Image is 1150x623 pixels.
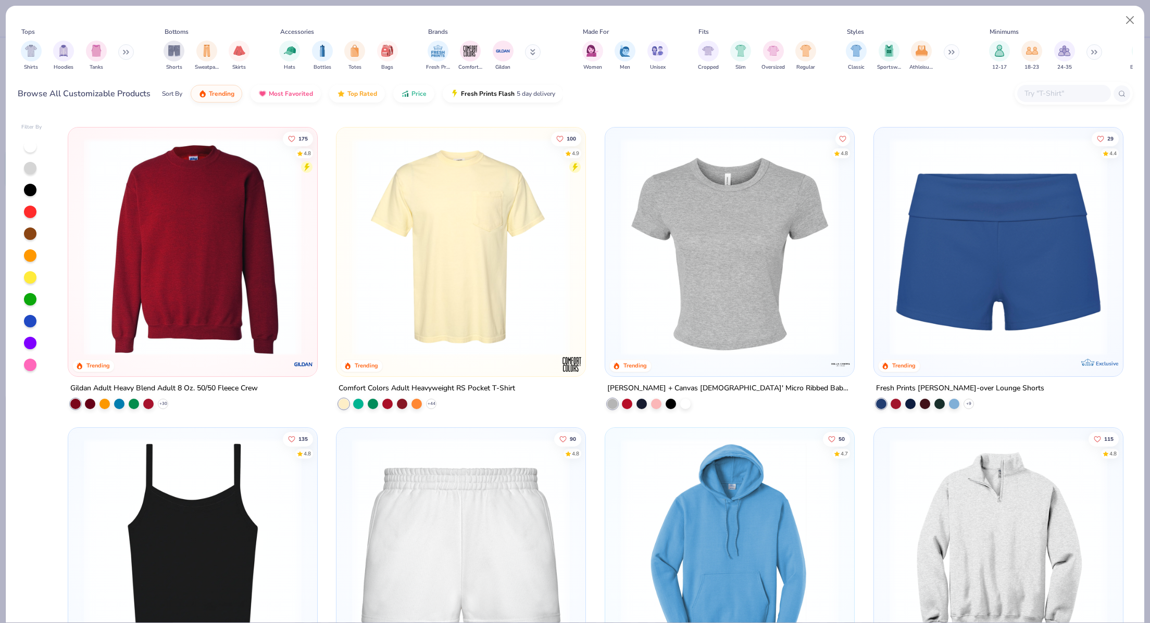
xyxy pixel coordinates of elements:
[86,41,107,71] div: filter for Tanks
[619,45,631,57] img: Men Image
[1023,87,1104,99] input: Try "T-Shirt"
[426,41,450,71] button: filter button
[796,63,815,71] span: Regular
[1109,150,1117,158] div: 4.4
[339,382,515,395] div: Comfort Colors Adult Heavyweight RS Pocket T-Shirt
[795,41,816,71] div: filter for Regular
[21,123,42,131] div: Filter By
[1120,10,1140,30] button: Close
[698,63,719,71] span: Cropped
[86,41,107,71] button: filter button
[647,41,668,71] div: filter for Unisex
[583,27,609,36] div: Made For
[347,138,575,355] img: 284e3bdb-833f-4f21-a3b0-720291adcbd9
[426,41,450,71] div: filter for Fresh Prints
[730,41,751,71] button: filter button
[823,431,850,446] button: Like
[53,41,74,71] button: filter button
[377,41,398,71] div: filter for Bags
[909,63,933,71] span: Athleisure
[298,136,308,142] span: 175
[1026,45,1038,57] img: 18-23 Image
[851,45,863,57] img: Classic Image
[279,41,300,71] button: filter button
[761,41,785,71] div: filter for Oversized
[377,41,398,71] button: filter button
[90,63,103,71] span: Tanks
[393,85,434,103] button: Price
[314,63,331,71] span: Bottles
[883,45,895,57] img: Sportswear Image
[761,41,785,71] button: filter button
[162,89,182,98] div: Sort By
[620,63,630,71] span: Men
[198,90,207,98] img: trending.gif
[164,41,184,71] div: filter for Shorts
[306,138,534,355] img: 4c43767e-b43d-41ae-ac30-96e6ebada8dd
[283,132,313,146] button: Like
[443,85,563,103] button: Fresh Prints Flash5 day delivery
[493,41,514,71] div: filter for Gildan
[730,41,751,71] div: filter for Slim
[25,45,37,57] img: Shirts Image
[70,382,258,395] div: Gildan Adult Heavy Blend Adult 8 Oz. 50/50 Fleece Crew
[909,41,933,71] div: filter for Athleisure
[1021,41,1042,71] button: filter button
[293,354,314,375] img: Gildan logo
[830,354,851,375] img: Bella + Canvas logo
[458,63,482,71] span: Comfort Colors
[555,431,582,446] button: Like
[607,382,852,395] div: [PERSON_NAME] + Canvas [DEMOGRAPHIC_DATA]' Micro Ribbed Baby Tee
[583,63,602,71] span: Women
[1054,41,1075,71] div: filter for 24-35
[495,43,511,59] img: Gildan Image
[647,41,668,71] button: filter button
[283,431,313,446] button: Like
[91,45,102,57] img: Tanks Image
[329,85,385,103] button: Top Rated
[284,45,296,57] img: Hats Image
[79,138,307,355] img: c7b025ed-4e20-46ac-9c52-55bc1f9f47df
[312,41,333,71] div: filter for Bottles
[428,27,448,36] div: Brands
[582,41,603,71] button: filter button
[195,41,219,71] button: filter button
[1109,450,1117,457] div: 4.8
[570,436,577,441] span: 90
[615,41,635,71] div: filter for Men
[201,45,213,57] img: Sweatpants Image
[846,41,867,71] button: filter button
[735,45,746,57] img: Slim Image
[586,45,598,57] img: Women Image
[269,90,313,98] span: Most Favorited
[18,87,151,100] div: Browse All Customizable Products
[381,45,393,57] img: Bags Image
[164,41,184,71] button: filter button
[698,41,719,71] div: filter for Cropped
[463,43,478,59] img: Comfort Colors Image
[495,63,510,71] span: Gildan
[458,41,482,71] button: filter button
[258,90,267,98] img: most_fav.gif
[229,41,249,71] button: filter button
[1092,132,1119,146] button: Like
[232,63,246,71] span: Skirts
[58,45,69,57] img: Hoodies Image
[168,45,180,57] img: Shorts Image
[21,27,35,36] div: Tops
[877,63,901,71] span: Sportswear
[21,41,42,71] div: filter for Shirts
[994,45,1005,57] img: 12-17 Image
[844,138,1072,355] img: 28425ec1-0436-412d-a053-7d6557a5cd09
[381,63,393,71] span: Bags
[552,132,582,146] button: Like
[24,63,38,71] span: Shirts
[1058,45,1070,57] img: 24-35 Image
[652,45,664,57] img: Unisex Image
[884,138,1112,355] img: d60be0fe-5443-43a1-ac7f-73f8b6aa2e6e
[698,41,719,71] button: filter button
[795,41,816,71] button: filter button
[702,45,714,57] img: Cropped Image
[411,90,427,98] span: Price
[848,63,865,71] span: Classic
